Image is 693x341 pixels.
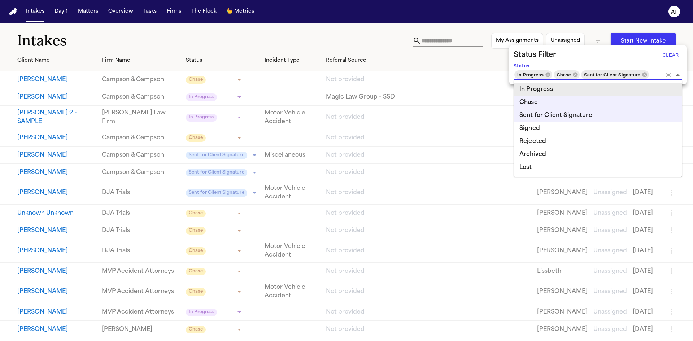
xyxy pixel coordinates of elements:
[673,70,683,80] button: Close
[514,161,682,174] li: Lost
[514,96,682,109] li: Chase
[514,64,529,70] label: Status
[514,83,682,96] li: In Progress
[514,109,682,122] li: Sent for Client Signature
[554,71,574,79] span: Chase
[514,71,546,79] span: In Progress
[581,71,643,79] span: Sent for Client Signature
[581,70,649,79] div: Sent for Client Signature
[514,148,682,161] li: Archived
[514,70,552,79] div: In Progress
[659,49,682,61] button: Clear
[514,49,556,61] h2: Status Filter
[514,122,682,135] li: Signed
[514,135,682,148] li: Rejected
[663,70,674,80] button: Clear
[554,70,580,79] div: Chase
